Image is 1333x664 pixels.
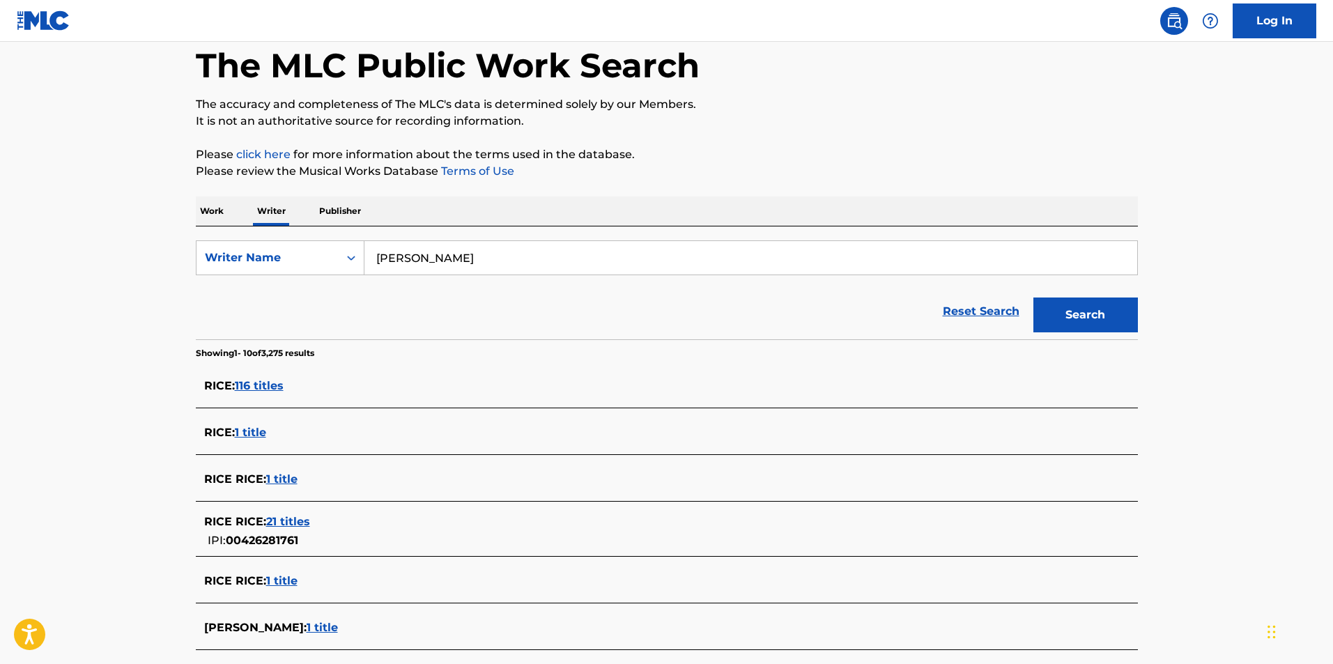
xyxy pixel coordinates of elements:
[196,196,228,226] p: Work
[226,534,298,547] span: 00426281761
[205,249,330,266] div: Writer Name
[307,621,338,634] span: 1 title
[253,196,290,226] p: Writer
[196,146,1138,163] p: Please for more information about the terms used in the database.
[208,534,226,547] span: IPI:
[1166,13,1182,29] img: search
[235,379,284,392] span: 116 titles
[1033,298,1138,332] button: Search
[1267,611,1276,653] div: Drag
[1202,13,1219,29] img: help
[1233,3,1316,38] a: Log In
[204,574,266,587] span: RICE RICE :
[204,515,266,528] span: RICE RICE :
[936,296,1026,327] a: Reset Search
[1160,7,1188,35] a: Public Search
[266,515,310,528] span: 21 titles
[236,148,291,161] a: click here
[196,45,700,86] h1: The MLC Public Work Search
[196,163,1138,180] p: Please review the Musical Works Database
[1263,597,1333,664] iframe: Chat Widget
[204,621,307,634] span: [PERSON_NAME] :
[266,574,298,587] span: 1 title
[266,472,298,486] span: 1 title
[235,426,266,439] span: 1 title
[315,196,365,226] p: Publisher
[17,10,70,31] img: MLC Logo
[204,379,235,392] span: RICE :
[438,164,514,178] a: Terms of Use
[196,240,1138,339] form: Search Form
[196,96,1138,113] p: The accuracy and completeness of The MLC's data is determined solely by our Members.
[196,113,1138,130] p: It is not an authoritative source for recording information.
[204,426,235,439] span: RICE :
[204,472,266,486] span: RICE RICE :
[1196,7,1224,35] div: Help
[196,347,314,360] p: Showing 1 - 10 of 3,275 results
